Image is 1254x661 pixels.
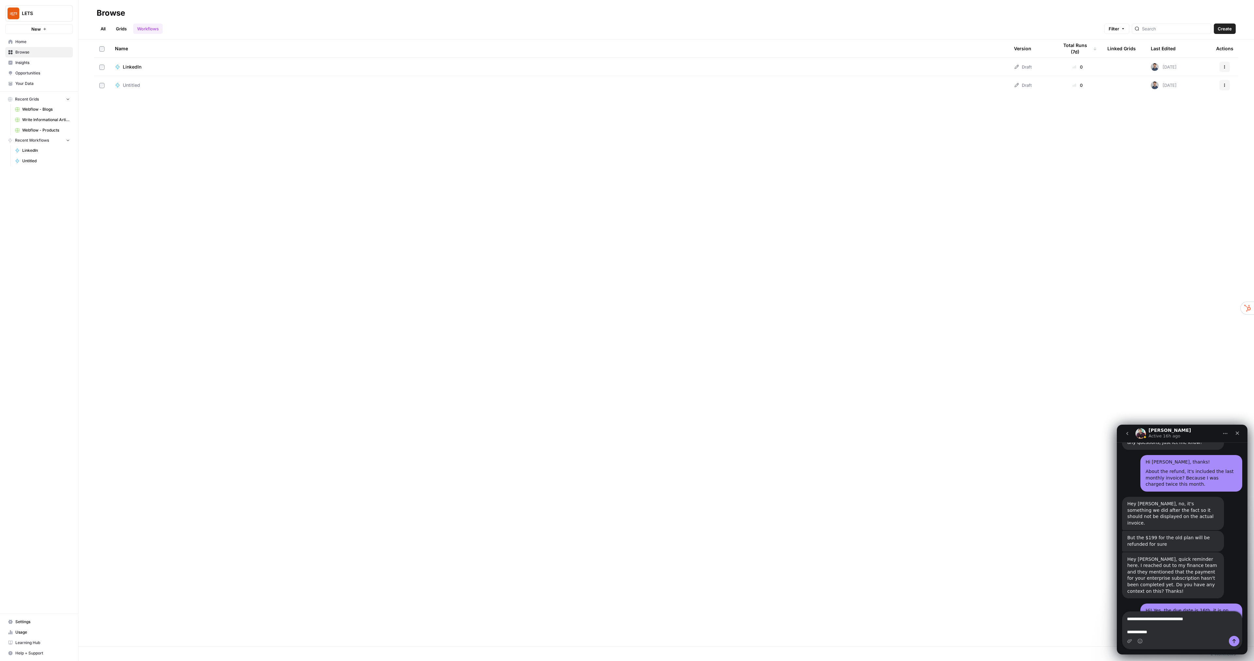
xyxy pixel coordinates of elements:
a: Webflow - Blogs [12,104,73,115]
button: Filter [1104,24,1129,34]
button: Recent Workflows [5,135,73,145]
span: Recent Grids [15,96,39,102]
a: Browse [5,47,73,57]
div: Hi [PERSON_NAME], thanks! [29,34,120,41]
a: Insights [5,57,73,68]
div: [DATE] [1151,63,1177,71]
span: Home [15,39,70,45]
span: Create [1218,25,1232,32]
span: Untitled [123,82,140,88]
div: Linked Grids [1107,39,1136,57]
div: Browse [97,8,125,18]
div: André says… [5,30,125,72]
img: 5d1k13leg0nycxz2j92w4c5jfa9r [1151,63,1159,71]
a: Your Data [5,78,73,89]
div: But the $199 for the old plan will be refunded for sureAdd reaction [5,106,107,127]
div: Hi [PERSON_NAME], thanks!About the refund, it's included the last monthly invoice? Because I was ... [24,30,125,67]
a: Home [5,37,73,47]
img: LETS Logo [8,8,19,19]
a: Write Informational Article [12,115,73,125]
span: New [31,26,41,32]
span: Write Informational Article [22,117,70,123]
div: Manuel says… [5,128,125,179]
a: Grids [112,24,131,34]
span: Untitled [22,158,70,164]
span: Insights [15,60,70,66]
button: New [5,24,73,34]
div: Hi! Yes, the due date is 16th, it is on my plan here. [29,183,120,196]
a: Opportunities [5,68,73,78]
div: 0 [1058,82,1097,88]
button: Help + Support [5,648,73,658]
div: André says… [5,179,125,221]
input: Search [1142,25,1208,32]
div: Draft [1014,82,1032,88]
span: Webflow - Blogs [22,106,70,112]
a: Learning Hub [5,637,73,648]
div: Actions [1216,39,1233,57]
a: LinkedIn [12,145,73,156]
span: Help + Support [15,650,70,656]
a: Webflow - Products [12,125,73,135]
div: Hey [PERSON_NAME], quick reminder here. I reached out to my finance team and they mentioned that ... [10,132,102,170]
a: All [97,24,109,34]
a: LinkedIn [115,64,1004,70]
div: 0 [1058,64,1097,70]
span: Webflow - Products [22,127,70,133]
span: Browse [15,49,70,55]
div: Total Runs (7d) [1058,39,1097,57]
iframe: Intercom live chat [1117,425,1247,654]
span: Usage [15,629,70,635]
div: But the $199 for the old plan will be refunded for sure [10,110,102,123]
div: Last Edited [1151,39,1176,57]
span: Recent Workflows [15,137,49,143]
span: Opportunities [15,70,70,76]
span: Learning Hub [15,640,70,646]
span: Filter [1109,25,1119,32]
a: Usage [5,627,73,637]
a: Settings [5,617,73,627]
img: 5d1k13leg0nycxz2j92w4c5jfa9r [1151,81,1159,89]
a: Untitled [12,156,73,166]
button: Send a message… [112,211,122,222]
div: Version [1014,39,1031,57]
span: Your Data [15,81,70,87]
div: About the refund, it's included the last monthly invoice? Because I was charged twice this month. [29,44,120,63]
button: Upload attachment [10,214,15,219]
div: Hey [PERSON_NAME], no, it's something we did after the fact so it should not be displayed on the ... [5,72,107,105]
div: Hey [PERSON_NAME], no, it's something we did after the fact so it should not be displayed on the ... [10,76,102,102]
span: Settings [15,619,70,625]
div: Hi! Yes, the due date is 16th, it is on my plan here. [24,179,125,215]
span: LinkedIn [123,64,141,70]
div: Name [115,39,1004,57]
button: Create [1214,24,1236,34]
div: Manuel says… [5,106,125,127]
div: Hey [PERSON_NAME], quick reminder here. I reached out to my finance team and they mentioned that ... [5,128,107,174]
div: Manuel says… [5,72,125,106]
button: Emoji picker [21,214,26,219]
textarea: Message… [6,187,125,211]
a: Untitled [115,82,1004,88]
span: LinkedIn [22,148,70,153]
button: Workspace: LETS [5,5,73,22]
div: Draft [1014,64,1032,70]
a: Workflows [133,24,163,34]
button: Recent Grids [5,94,73,104]
div: [DATE] [1151,81,1177,89]
span: LETS [22,10,61,17]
